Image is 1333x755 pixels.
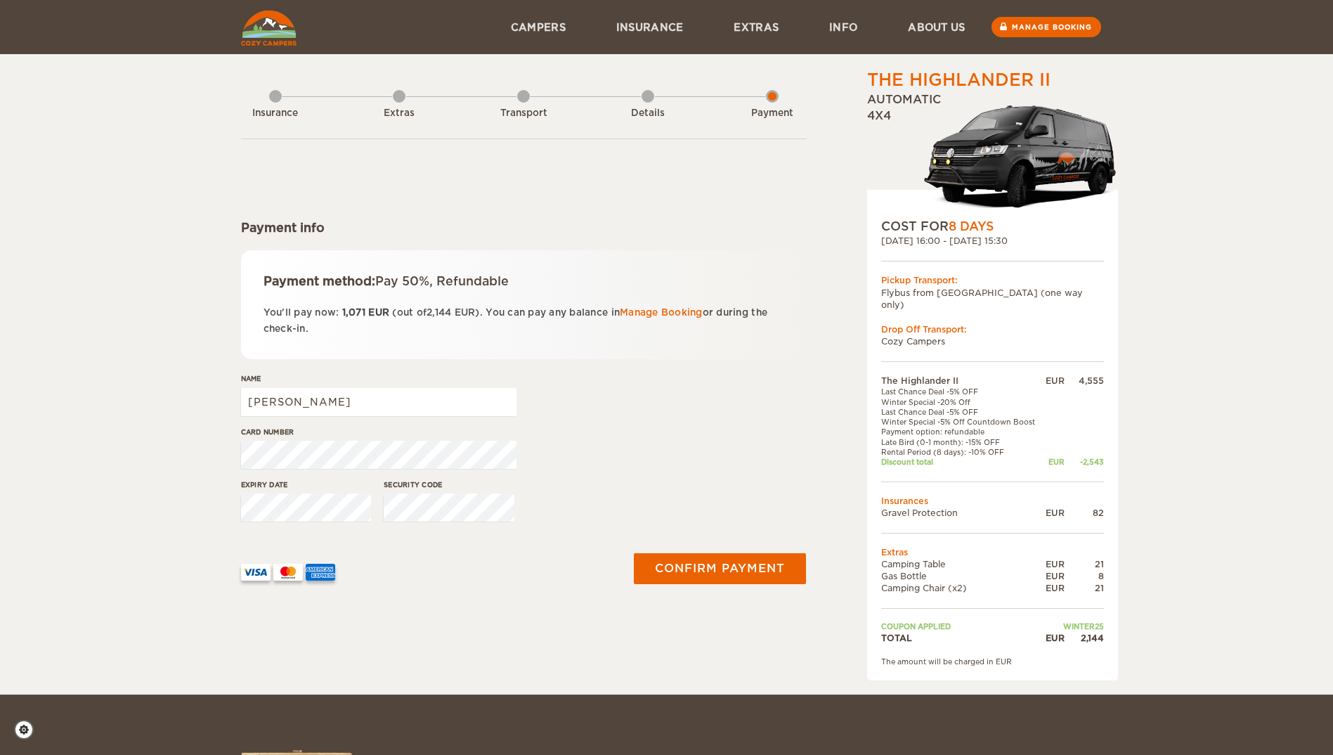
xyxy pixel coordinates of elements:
td: Last Chance Deal -5% OFF [881,407,1043,417]
div: 21 [1065,558,1104,570]
span: Pay 50%, Refundable [375,274,509,288]
div: Payment method: [264,273,784,290]
span: 2,144 [427,307,451,318]
div: 2,144 [1065,632,1104,644]
span: 1,071 [342,307,365,318]
div: The Highlander II [867,68,1051,92]
div: 82 [1065,507,1104,519]
img: Cozy Campers [241,11,297,46]
div: 4,555 [1065,375,1104,387]
div: EUR [1042,582,1064,594]
div: The amount will be charged in EUR [881,657,1104,666]
div: 8 [1065,570,1104,582]
td: Extras [881,546,1104,558]
p: You'll pay now: (out of ). You can pay any balance in or during the check-in. [264,304,784,337]
td: Insurances [881,495,1104,507]
label: Security code [384,479,514,490]
td: Flybus from [GEOGRAPHIC_DATA] (one way only) [881,287,1104,311]
td: Camping Chair (x2) [881,582,1043,594]
a: Manage booking [991,17,1101,37]
div: Insurance [237,107,314,120]
div: Extras [360,107,438,120]
span: EUR [368,307,389,318]
td: The Highlander II [881,375,1043,387]
div: EUR [1042,570,1064,582]
a: Manage Booking [620,307,703,318]
div: Details [609,107,687,120]
span: 8 Days [949,219,994,233]
div: Transport [485,107,562,120]
a: Cookie settings [14,720,43,740]
span: EUR [455,307,476,318]
div: EUR [1042,457,1064,467]
td: Winter Special -5% Off Countdown Boost [881,417,1043,427]
td: Gas Bottle [881,570,1043,582]
td: Coupon applied [881,621,1043,631]
div: Automatic 4x4 [867,92,1118,218]
img: stor-langur-223.png [923,96,1118,218]
td: WINTER25 [1042,621,1103,631]
td: Camping Table [881,558,1043,570]
label: Name [241,373,516,384]
img: VISA [241,564,271,581]
div: COST FOR [881,218,1104,235]
div: Payment [734,107,811,120]
div: EUR [1042,558,1064,570]
div: 21 [1065,582,1104,594]
div: EUR [1042,507,1064,519]
div: Pickup Transport: [881,274,1104,286]
td: Payment option: refundable [881,427,1043,437]
td: Gravel Protection [881,507,1043,519]
td: Discount total [881,457,1043,467]
td: Winter Special -20% Off [881,397,1043,407]
img: AMEX [306,564,335,581]
td: Late Bird (0-1 month): -15% OFF [881,437,1043,447]
label: Expiry date [241,479,372,490]
div: [DATE] 16:00 - [DATE] 15:30 [881,235,1104,247]
td: Rental Period (8 days): -10% OFF [881,447,1043,457]
div: Payment info [241,219,807,236]
div: EUR [1042,632,1064,644]
td: TOTAL [881,632,1043,644]
td: Last Chance Deal -5% OFF [881,387,1043,396]
div: EUR [1042,375,1064,387]
label: Card number [241,427,516,437]
div: Drop Off Transport: [881,323,1104,335]
td: Cozy Campers [881,335,1104,347]
button: Confirm payment [634,553,806,584]
div: -2,543 [1065,457,1104,467]
img: mastercard [273,564,303,581]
